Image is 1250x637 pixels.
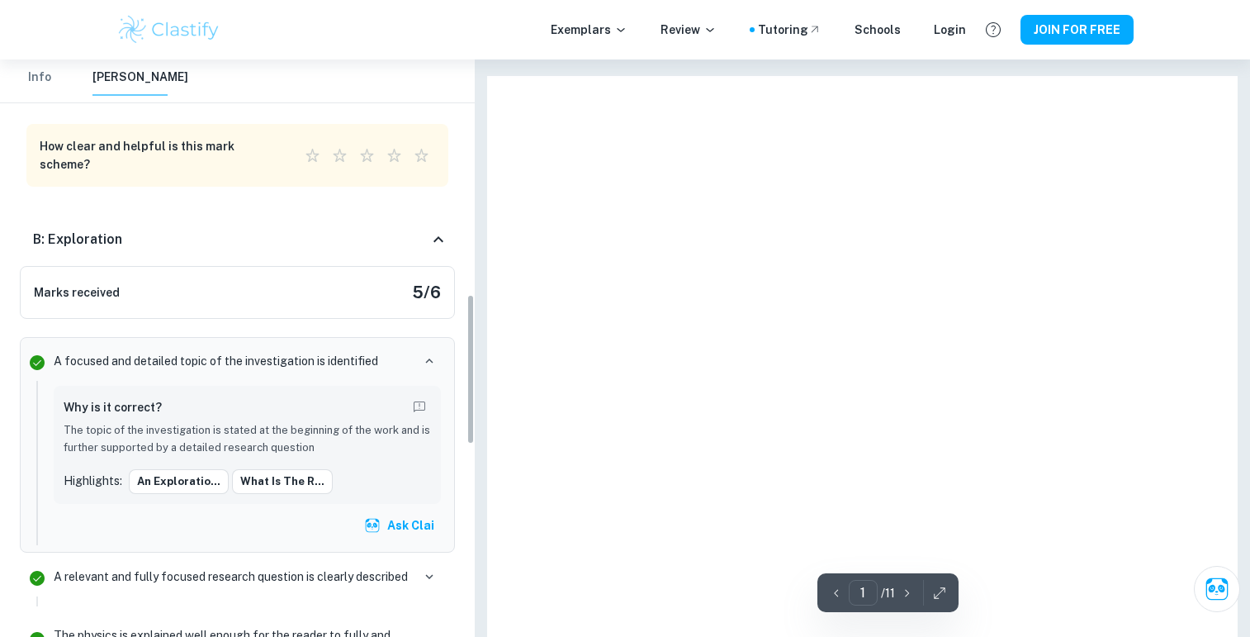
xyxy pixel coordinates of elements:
[881,584,895,602] p: / 11
[27,568,47,588] svg: Correct
[20,213,455,266] div: B: Exploration
[64,422,431,456] p: The topic of the investigation is stated at the beginning of the work and is further supported by...
[27,353,47,373] svg: Correct
[661,21,717,39] p: Review
[34,283,120,302] h6: Marks received
[64,398,162,416] h6: Why is it correct?
[412,280,441,305] h5: 5 / 6
[855,21,901,39] a: Schools
[20,59,59,96] button: Info
[33,230,122,250] h6: B: Exploration
[1194,566,1240,612] button: Ask Clai
[551,21,627,39] p: Exemplars
[1020,15,1134,45] button: JOIN FOR FREE
[64,472,122,490] p: Highlights:
[40,137,279,174] h6: How clear and helpful is this mark scheme?
[364,517,381,534] img: clai.svg
[361,511,441,540] button: Ask Clai
[934,21,966,39] a: Login
[232,469,333,494] button: What is the r...
[54,352,378,370] p: A focused and detailed topic of the investigation is identified
[758,21,821,39] a: Tutoring
[54,568,408,586] p: A relevant and fully focused research question is clearly described
[116,13,221,46] img: Clastify logo
[979,16,1007,44] button: Help and Feedback
[129,469,229,494] button: An exploratio...
[408,396,431,419] button: Report mistake/confusion
[92,59,188,96] button: [PERSON_NAME]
